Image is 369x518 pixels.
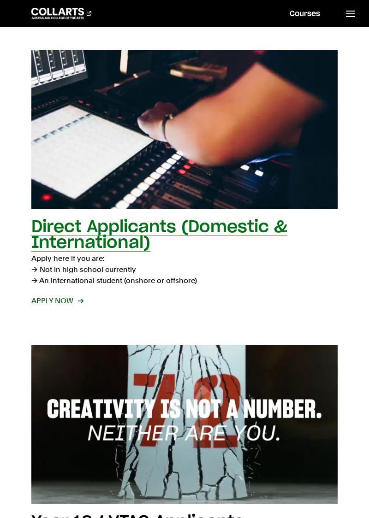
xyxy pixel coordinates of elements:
[31,219,287,251] h2: Direct Applicants (Domestic & International)
[31,295,83,306] span: Apply now
[31,50,338,316] a: Direct Applicants (Domestic & International) Apply here if you are:→ Not in high school currently...
[31,8,91,19] div: Go to homepage
[31,253,338,286] p: Apply here if you are: → Not in high school currently → An international student (onshore or offs...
